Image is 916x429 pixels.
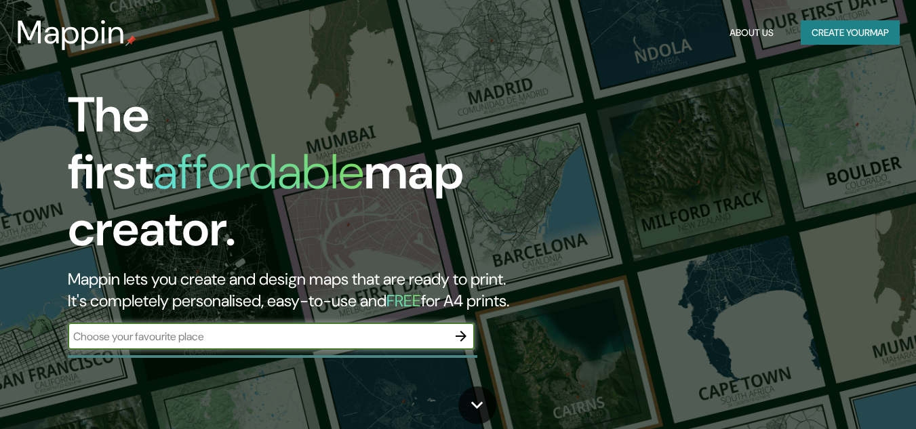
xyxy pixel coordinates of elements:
[68,268,526,312] h2: Mappin lets you create and design maps that are ready to print. It's completely personalised, eas...
[386,290,421,311] h5: FREE
[153,140,364,203] h1: affordable
[68,329,447,344] input: Choose your favourite place
[68,87,526,268] h1: The first map creator.
[16,14,125,52] h3: Mappin
[801,20,900,45] button: Create yourmap
[125,35,136,46] img: mappin-pin
[724,20,779,45] button: About Us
